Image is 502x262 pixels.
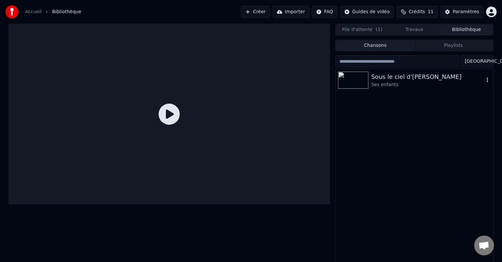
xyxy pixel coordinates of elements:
[441,25,493,35] button: Bibliothèque
[388,25,441,35] button: Travaux
[474,236,494,255] div: Ouvrir le chat
[336,25,388,35] button: File d'attente
[371,82,484,88] div: Ses enfants
[397,6,438,18] button: Crédits11
[5,5,19,18] img: youka
[376,26,382,33] span: ( 1 )
[371,72,484,82] div: Sous le ciel d'[PERSON_NAME]
[414,41,493,50] button: Playlists
[241,6,270,18] button: Créer
[25,9,81,15] nav: breadcrumb
[52,9,81,15] span: Bibliothèque
[25,9,42,15] a: Accueil
[441,6,483,18] button: Paramètres
[409,9,425,15] span: Crédits
[453,9,479,15] div: Paramètres
[336,41,414,50] button: Chansons
[273,6,309,18] button: Importer
[428,9,434,15] span: 11
[340,6,394,18] button: Guides de vidéo
[312,6,337,18] button: FAQ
